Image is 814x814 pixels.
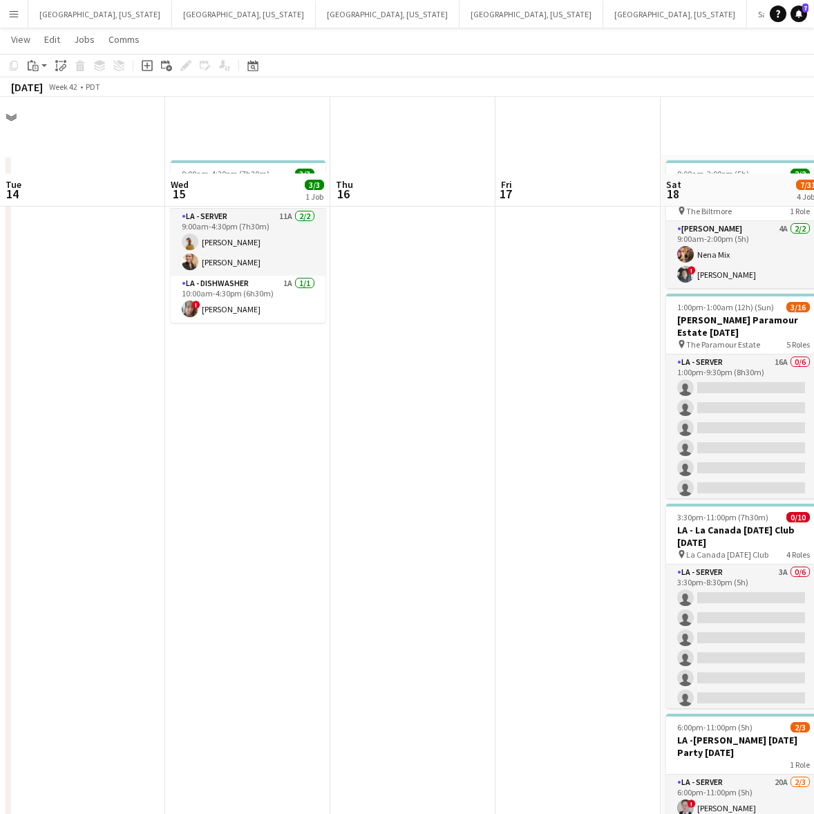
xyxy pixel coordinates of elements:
[677,722,753,732] span: 6:00pm-11:00pm (5h)
[3,186,21,202] span: 14
[171,160,325,323] app-job-card: 9:00am-4:30pm (7h30m)3/3OC - [PERSON_NAME] [DATE] Hestan Commercial Corporation2 RolesLA - Server...
[786,339,810,350] span: 5 Roles
[172,1,316,28] button: [GEOGRAPHIC_DATA], [US_STATE]
[786,302,810,312] span: 3/16
[169,186,189,202] span: 15
[192,301,200,309] span: !
[686,339,760,350] span: The Paramour Estate
[664,186,681,202] span: 18
[666,178,681,191] span: Sat
[6,178,21,191] span: Tue
[786,512,810,522] span: 0/10
[86,82,100,92] div: PDT
[802,3,808,12] span: 7
[39,30,66,48] a: Edit
[6,30,36,48] a: View
[686,206,732,216] span: The Biltmore
[68,30,100,48] a: Jobs
[44,33,60,46] span: Edit
[786,549,810,560] span: 4 Roles
[603,1,747,28] button: [GEOGRAPHIC_DATA], [US_STATE]
[688,799,696,808] span: !
[677,512,768,522] span: 3:30pm-11:00pm (7h30m)
[46,82,80,92] span: Week 42
[501,178,512,191] span: Fri
[11,80,43,94] div: [DATE]
[677,169,749,179] span: 9:00am-2:00pm (5h)
[688,266,696,274] span: !
[336,178,353,191] span: Thu
[171,276,325,323] app-card-role: LA - Dishwasher1A1/110:00am-4:30pm (6h30m)![PERSON_NAME]
[460,1,603,28] button: [GEOGRAPHIC_DATA], [US_STATE]
[295,169,314,179] span: 3/3
[103,30,145,48] a: Comms
[171,209,325,276] app-card-role: LA - Server11A2/29:00am-4:30pm (7h30m)[PERSON_NAME][PERSON_NAME]
[11,33,30,46] span: View
[499,186,512,202] span: 17
[791,169,810,179] span: 2/2
[790,206,810,216] span: 1 Role
[790,759,810,770] span: 1 Role
[305,191,323,202] div: 1 Job
[686,549,768,560] span: La Canada [DATE] Club
[182,169,269,179] span: 9:00am-4:30pm (7h30m)
[791,722,810,732] span: 2/3
[171,178,189,191] span: Wed
[677,302,774,312] span: 1:00pm-1:00am (12h) (Sun)
[305,180,324,190] span: 3/3
[791,6,807,22] a: 7
[316,1,460,28] button: [GEOGRAPHIC_DATA], [US_STATE]
[74,33,95,46] span: Jobs
[108,33,140,46] span: Comms
[334,186,353,202] span: 16
[28,1,172,28] button: [GEOGRAPHIC_DATA], [US_STATE]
